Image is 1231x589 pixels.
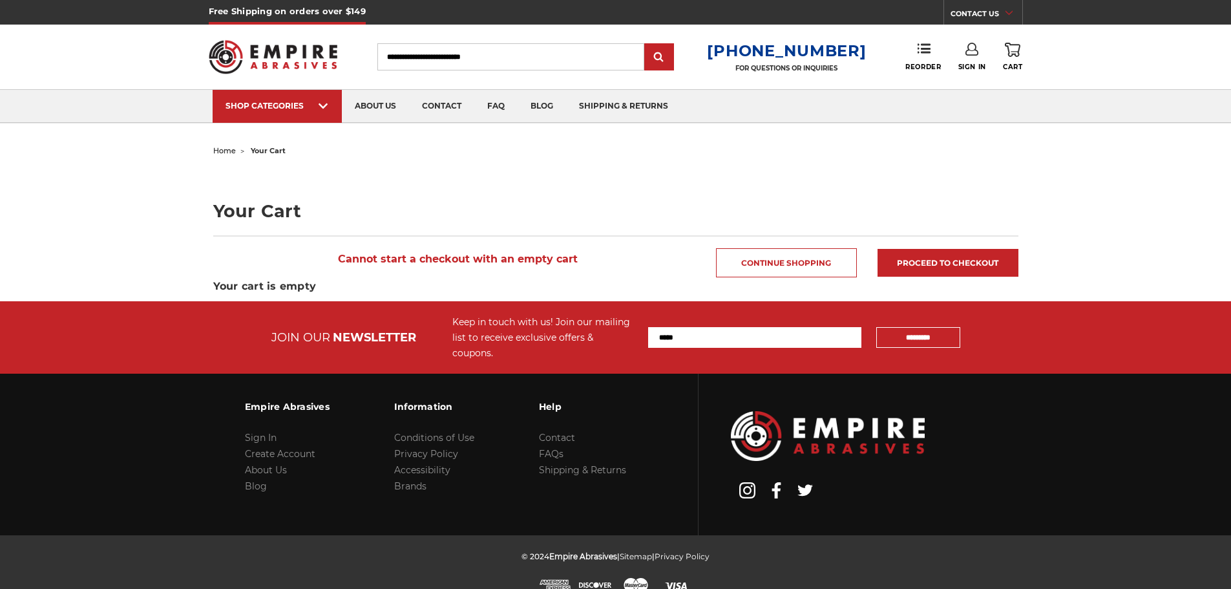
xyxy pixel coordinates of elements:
[549,552,617,561] span: Empire Abrasives
[539,432,575,444] a: Contact
[731,411,925,461] img: Empire Abrasives Logo Image
[655,552,710,561] a: Privacy Policy
[452,314,635,361] div: Keep in touch with us! Join our mailing list to receive exclusive offers & coupons.
[213,146,236,155] a: home
[209,32,338,82] img: Empire Abrasives
[716,248,857,277] a: Continue Shopping
[394,480,426,492] a: Brands
[251,146,286,155] span: your cart
[409,90,474,123] a: contact
[213,246,702,272] span: Cannot start a checkout with an empty cart
[342,90,409,123] a: about us
[707,64,866,72] p: FOR QUESTIONS OR INQUIRIES
[1003,43,1022,71] a: Cart
[474,90,518,123] a: faq
[226,101,329,111] div: SHOP CATEGORIES
[905,63,941,71] span: Reorder
[951,6,1022,25] a: CONTACT US
[245,432,277,444] a: Sign In
[213,202,1018,220] h1: Your Cart
[539,448,563,460] a: FAQs
[333,330,416,345] span: NEWSLETTER
[539,393,626,420] h3: Help
[394,448,458,460] a: Privacy Policy
[394,432,474,444] a: Conditions of Use
[905,43,941,70] a: Reorder
[245,480,267,492] a: Blog
[707,41,866,60] a: [PHONE_NUMBER]
[271,330,330,345] span: JOIN OUR
[518,90,566,123] a: blog
[958,63,986,71] span: Sign In
[1003,63,1022,71] span: Cart
[646,45,672,70] input: Submit
[213,279,1018,294] h3: Your cart is empty
[878,249,1018,277] a: Proceed to checkout
[394,393,474,420] h3: Information
[245,393,330,420] h3: Empire Abrasives
[245,448,315,460] a: Create Account
[566,90,681,123] a: shipping & returns
[620,552,652,561] a: Sitemap
[521,548,710,564] p: © 2024 | |
[245,464,287,476] a: About Us
[539,464,626,476] a: Shipping & Returns
[394,464,450,476] a: Accessibility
